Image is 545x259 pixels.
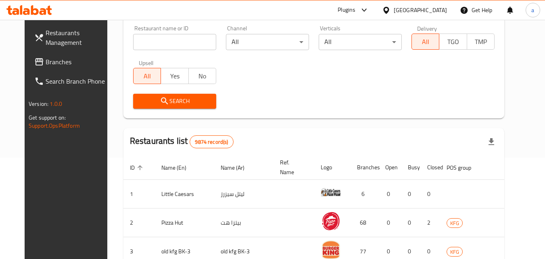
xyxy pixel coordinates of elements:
[314,155,351,180] th: Logo
[467,34,495,50] button: TMP
[338,5,355,15] div: Plugins
[421,180,440,208] td: 0
[321,182,341,202] img: Little Caesars
[130,135,234,148] h2: Restaurants list
[133,34,216,50] input: Search for restaurant name or ID..
[192,70,213,82] span: No
[411,34,439,50] button: All
[447,247,462,257] span: KFG
[531,6,534,15] span: a
[226,34,309,50] div: All
[190,135,233,148] div: Total records count
[394,6,447,15] div: [GEOGRAPHIC_DATA]
[46,76,109,86] span: Search Branch Phone
[351,180,379,208] td: 6
[28,23,116,52] a: Restaurants Management
[123,208,155,237] td: 2
[421,155,440,180] th: Closed
[190,138,233,146] span: 9874 record(s)
[321,211,341,231] img: Pizza Hut
[421,208,440,237] td: 2
[417,25,437,31] label: Delivery
[401,155,421,180] th: Busy
[139,60,154,65] label: Upsell
[319,34,402,50] div: All
[29,120,80,131] a: Support.OpsPlatform
[133,94,216,109] button: Search
[379,208,401,237] td: 0
[351,155,379,180] th: Branches
[439,34,467,50] button: TGO
[123,180,155,208] td: 1
[379,155,401,180] th: Open
[443,36,464,48] span: TGO
[137,70,158,82] span: All
[214,208,274,237] td: بيتزا هت
[155,208,214,237] td: Pizza Hut
[155,180,214,208] td: Little Caesars
[29,112,66,123] span: Get support on:
[447,163,482,173] span: POS group
[221,163,255,173] span: Name (Ar)
[351,208,379,237] td: 68
[161,163,197,173] span: Name (En)
[161,68,188,84] button: Yes
[280,158,305,177] span: Ref. Name
[447,219,462,228] span: KFG
[130,163,145,173] span: ID
[28,72,116,91] a: Search Branch Phone
[401,180,421,208] td: 0
[415,36,436,48] span: All
[133,68,161,84] button: All
[46,57,109,67] span: Branches
[140,96,210,106] span: Search
[470,36,491,48] span: TMP
[46,28,109,47] span: Restaurants Management
[214,180,274,208] td: ليتل سيزرز
[29,99,48,109] span: Version:
[482,132,501,152] div: Export file
[164,70,185,82] span: Yes
[28,52,116,72] a: Branches
[401,208,421,237] td: 0
[50,99,62,109] span: 1.0.0
[188,68,216,84] button: No
[379,180,401,208] td: 0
